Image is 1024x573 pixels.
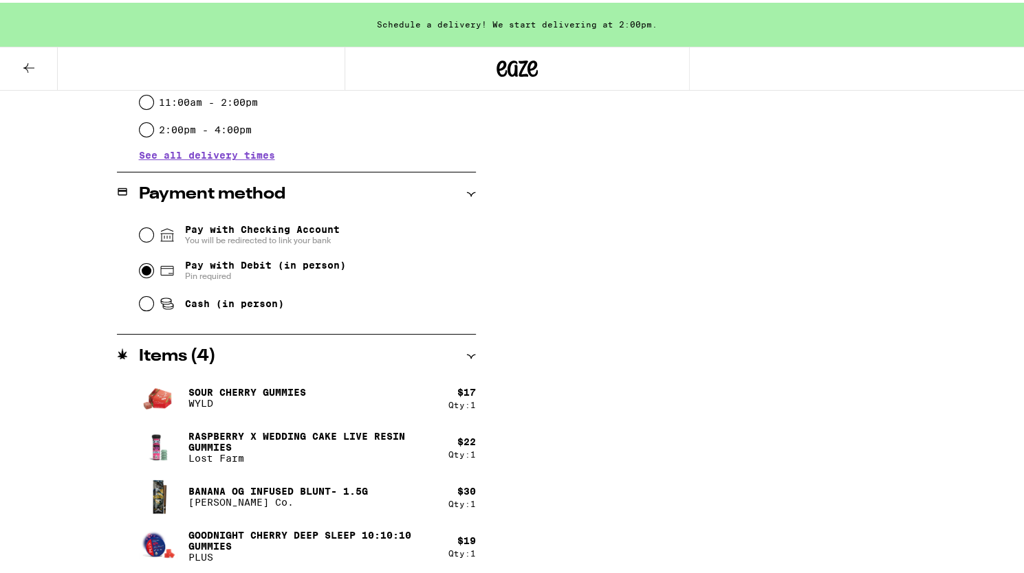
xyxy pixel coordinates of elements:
[188,450,437,461] p: Lost Farm
[188,494,368,505] p: [PERSON_NAME] Co.
[448,398,476,407] div: Qty: 1
[139,376,177,414] img: WYLD - Sour Cherry Gummies
[188,483,368,494] p: Banana OG Infused Blunt- 1.5g
[139,183,285,200] h2: Payment method
[188,384,306,395] p: Sour Cherry Gummies
[448,546,476,555] div: Qty: 1
[188,428,437,450] p: Raspberry x Wedding Cake Live Resin Gummies
[457,384,476,395] div: $ 17
[457,434,476,445] div: $ 22
[185,257,346,268] span: Pay with Debit (in person)
[188,549,437,560] p: PLUS
[159,94,258,105] label: 11:00am - 2:00pm
[188,527,437,549] p: Goodnight Cherry Deep Sleep 10:10:10 Gummies
[159,122,252,133] label: 2:00pm - 4:00pm
[139,346,216,362] h2: Items ( 4 )
[139,475,177,513] img: Claybourne Co. - Banana OG Infused Blunt- 1.5g
[457,483,476,494] div: $ 30
[139,425,177,464] img: Lost Farm - Raspberry x Wedding Cake Live Resin Gummies
[185,232,340,243] span: You will be redirected to link your bank
[185,295,284,306] span: Cash (in person)
[139,148,275,157] button: See all delivery times
[185,268,346,279] span: Pin required
[448,447,476,456] div: Qty: 1
[185,221,340,243] span: Pay with Checking Account
[139,524,177,563] img: PLUS - Goodnight Cherry Deep Sleep 10:10:10 Gummies
[457,532,476,543] div: $ 19
[188,395,306,406] p: WYLD
[448,497,476,506] div: Qty: 1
